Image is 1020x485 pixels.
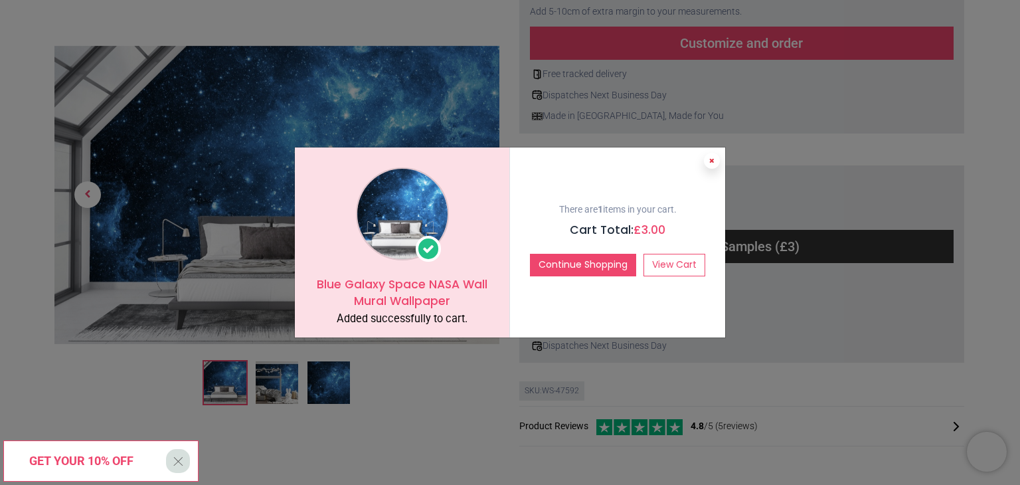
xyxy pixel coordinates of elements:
h5: Cart Total: [520,222,715,239]
div: Added successfully to cart. [305,312,499,327]
img: image_1024 [356,167,449,260]
p: There are items in your cart. [520,203,715,217]
span: 3.00 [641,222,665,238]
a: View Cart [643,254,705,276]
h5: Blue Galaxy Space NASA Wall Mural Wallpaper [305,276,499,309]
span: £ [634,222,665,238]
button: Continue Shopping [530,254,636,276]
b: 1 [598,204,603,215]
